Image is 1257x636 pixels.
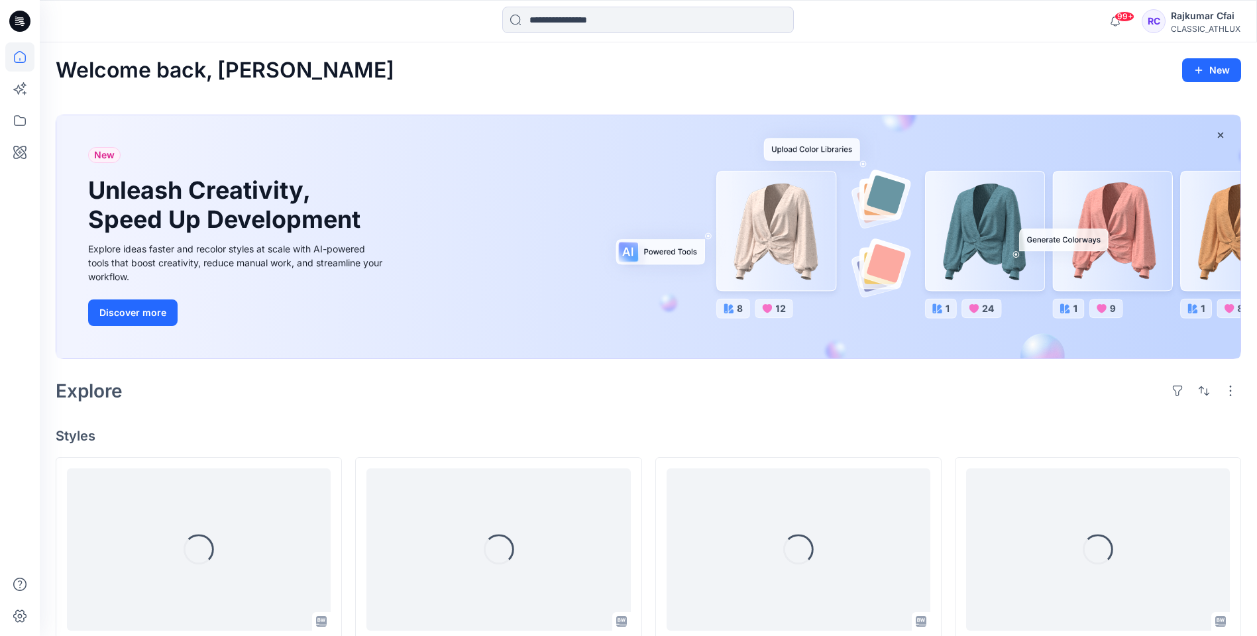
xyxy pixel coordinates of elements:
[56,428,1241,444] h4: Styles
[1182,58,1241,82] button: New
[1115,11,1134,22] span: 99+
[56,380,123,401] h2: Explore
[56,58,394,83] h2: Welcome back, [PERSON_NAME]
[94,147,115,163] span: New
[88,299,178,326] button: Discover more
[1142,9,1166,33] div: RC
[88,176,366,233] h1: Unleash Creativity, Speed Up Development
[88,299,386,326] a: Discover more
[88,242,386,284] div: Explore ideas faster and recolor styles at scale with AI-powered tools that boost creativity, red...
[1171,8,1240,24] div: Rajkumar Cfai
[1171,24,1240,34] div: CLASSIC_ATHLUX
